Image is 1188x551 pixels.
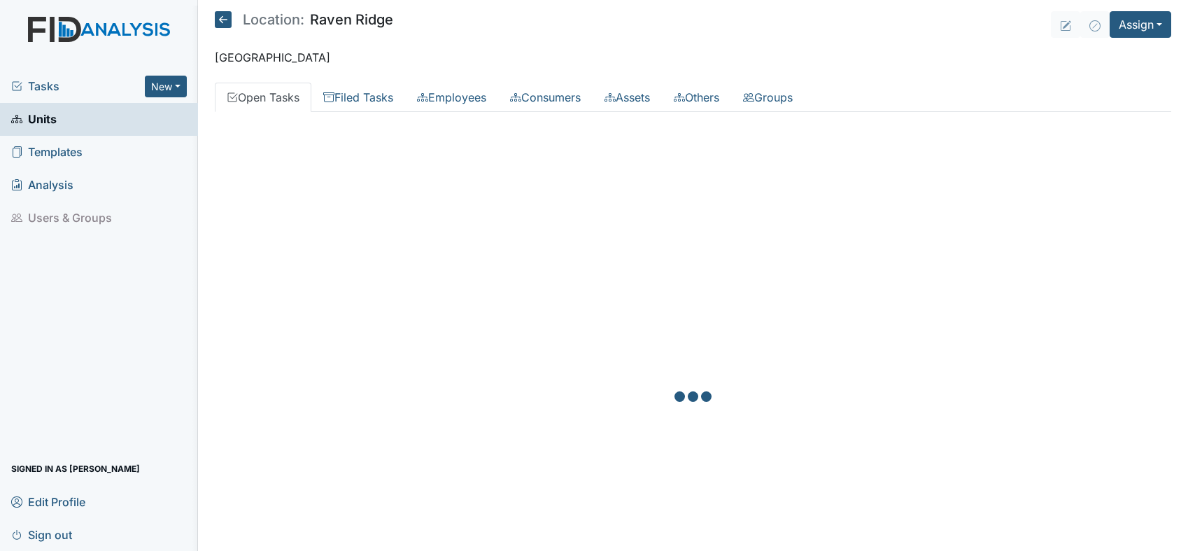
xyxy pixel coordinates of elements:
[11,491,85,512] span: Edit Profile
[215,83,311,112] a: Open Tasks
[145,76,187,97] button: New
[11,109,57,130] span: Units
[215,49,1171,66] p: [GEOGRAPHIC_DATA]
[311,83,405,112] a: Filed Tasks
[662,83,731,112] a: Others
[498,83,593,112] a: Consumers
[1110,11,1171,38] button: Assign
[215,11,393,28] h5: Raven Ridge
[11,524,72,545] span: Sign out
[11,458,140,480] span: Signed in as [PERSON_NAME]
[243,13,304,27] span: Location:
[405,83,498,112] a: Employees
[11,141,83,163] span: Templates
[11,174,73,196] span: Analysis
[593,83,662,112] a: Assets
[731,83,805,112] a: Groups
[11,78,145,95] a: Tasks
